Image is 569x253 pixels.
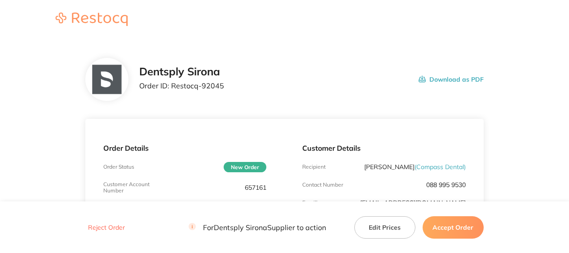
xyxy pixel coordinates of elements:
img: Restocq logo [47,13,137,26]
p: Customer Account Number [103,181,158,194]
a: Restocq logo [47,13,137,27]
p: 657161 [245,184,266,191]
p: For Dentsply Sirona Supplier to action [189,223,326,231]
button: Edit Prices [354,216,415,238]
p: Contact Number [302,182,343,188]
img: NTllNzd2NQ [92,65,121,94]
p: [PERSON_NAME] [364,163,466,170]
p: 088 995 9530 [426,181,466,188]
h2: Dentsply Sirona [139,65,224,78]
p: Customer Details [302,144,465,152]
p: Emaill [302,200,318,206]
p: Recipient [302,164,326,170]
a: [EMAIL_ADDRESS][DOMAIN_NAME] [360,199,466,207]
button: Accept Order [423,216,484,238]
span: New Order [224,162,266,172]
p: Order ID: Restocq- 92045 [139,82,224,90]
p: Order Status [103,164,134,170]
span: ( Compass Dental ) [415,163,466,171]
button: Download as PDF [419,65,484,93]
p: Order Details [103,144,266,152]
button: Reject Order [85,223,128,231]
